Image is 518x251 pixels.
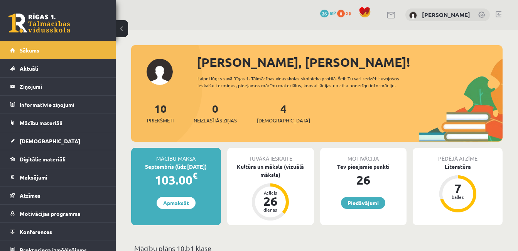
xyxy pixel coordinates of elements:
div: Laipni lūgts savā Rīgas 1. Tālmācības vidusskolas skolnieka profilā. Šeit Tu vari redzēt tuvojošo... [197,75,420,89]
span: 0 [337,10,345,17]
a: Maksājumi [10,168,106,186]
a: 4[DEMOGRAPHIC_DATA] [257,102,310,124]
div: 103.00 [131,171,221,189]
div: Tuvākā ieskaite [227,148,314,163]
span: Atzīmes [20,192,40,199]
div: Pēdējā atzīme [413,148,503,163]
div: balles [446,195,469,199]
a: Piedāvājumi [341,197,385,209]
a: Digitālie materiāli [10,150,106,168]
legend: Maksājumi [20,168,106,186]
span: Neizlasītās ziņas [194,117,237,124]
span: 26 [320,10,329,17]
div: Motivācija [320,148,407,163]
span: [DEMOGRAPHIC_DATA] [257,117,310,124]
a: Informatīvie ziņojumi [10,96,106,114]
a: Rīgas 1. Tālmācības vidusskola [8,14,70,33]
a: Sākums [10,41,106,59]
a: 0Neizlasītās ziņas [194,102,237,124]
div: Septembris (līdz [DATE]) [131,163,221,171]
div: Kultūra un māksla (vizuālā māksla) [227,163,314,179]
span: Konferences [20,228,52,235]
img: Linda Kalniņa [409,12,417,19]
a: Ziņojumi [10,78,106,95]
a: Konferences [10,223,106,241]
a: 0 xp [337,10,355,16]
a: Atzīmes [10,187,106,204]
div: [PERSON_NAME], [PERSON_NAME]! [197,53,503,71]
span: Priekšmeti [147,117,174,124]
span: Aktuāli [20,65,38,72]
span: mP [330,10,336,16]
span: Sākums [20,47,39,54]
span: [DEMOGRAPHIC_DATA] [20,137,80,144]
a: [DEMOGRAPHIC_DATA] [10,132,106,150]
span: xp [346,10,351,16]
a: Apmaksāt [157,197,196,209]
a: Literatūra 7 balles [413,163,503,214]
a: 10Priekšmeti [147,102,174,124]
a: 26 mP [320,10,336,16]
a: Aktuāli [10,59,106,77]
div: 26 [259,195,282,207]
a: [PERSON_NAME] [422,11,470,19]
div: Literatūra [413,163,503,171]
div: Atlicis [259,190,282,195]
a: Kultūra un māksla (vizuālā māksla) Atlicis 26 dienas [227,163,314,222]
span: Motivācijas programma [20,210,81,217]
legend: Informatīvie ziņojumi [20,96,106,114]
div: dienas [259,207,282,212]
a: Mācību materiāli [10,114,106,132]
div: 26 [320,171,407,189]
div: Tev pieejamie punkti [320,163,407,171]
div: 7 [446,182,469,195]
div: Mācību maksa [131,148,221,163]
a: Motivācijas programma [10,205,106,222]
legend: Ziņojumi [20,78,106,95]
span: Mācību materiāli [20,119,62,126]
span: Digitālie materiāli [20,156,66,163]
span: € [192,170,197,181]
